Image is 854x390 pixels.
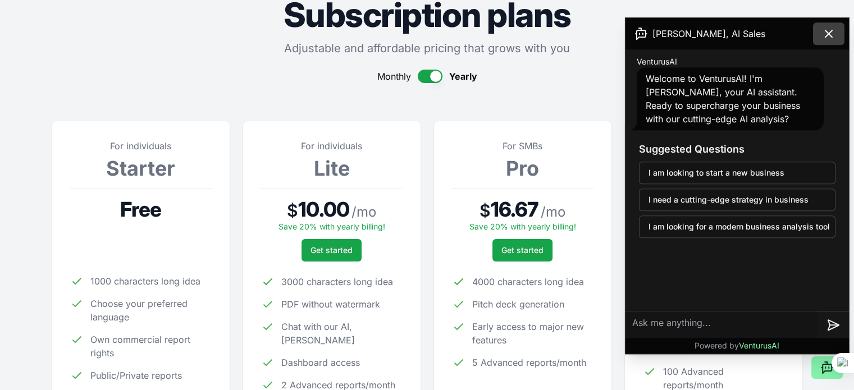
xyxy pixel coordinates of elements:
[90,297,212,324] span: Choose your preferred language
[90,274,200,288] span: 1000 characters long idea
[472,320,593,347] span: Early access to major new features
[281,356,360,369] span: Dashboard access
[472,297,564,311] span: Pitch deck generation
[261,157,403,180] h3: Lite
[452,139,593,153] p: For SMBs
[639,215,835,238] button: I am looking for a modern business analysis tool
[90,333,212,360] span: Own commercial report rights
[492,239,552,261] button: Get started
[639,162,835,184] button: I am looking to start a new business
[302,239,362,261] button: Get started
[639,189,835,211] button: I need a cutting-edge strategy in business
[278,222,385,231] span: Save 20% with yearly billing!
[469,222,576,231] span: Save 20% with yearly billing!
[281,275,393,288] span: 3000 characters long idea
[449,70,477,83] span: Yearly
[452,157,593,180] h3: Pro
[261,139,403,153] p: For individuals
[639,141,835,157] h3: Suggested Questions
[491,198,539,221] span: 16.67
[472,275,584,288] span: 4000 characters long idea
[70,139,212,153] p: For individuals
[479,200,491,221] span: $
[70,157,212,180] h3: Starter
[739,341,779,350] span: VenturusAI
[281,320,403,347] span: Chat with our AI, [PERSON_NAME]
[90,369,182,382] span: Public/Private reports
[646,73,800,125] span: Welcome to VenturusAI! I'm [PERSON_NAME], your AI assistant. Ready to supercharge your business w...
[637,56,677,67] span: VenturusAI
[472,356,586,369] span: 5 Advanced reports/month
[541,203,565,221] span: / mo
[52,40,802,56] p: Adjustable and affordable pricing that grows with you
[377,70,411,83] span: Monthly
[310,245,353,256] span: Get started
[281,297,380,311] span: PDF without watermark
[695,340,779,351] p: Powered by
[287,200,298,221] span: $
[501,245,544,256] span: Get started
[652,27,765,40] span: [PERSON_NAME], AI Sales
[298,198,349,221] span: 10.00
[351,203,376,221] span: / mo
[120,198,161,221] span: Free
